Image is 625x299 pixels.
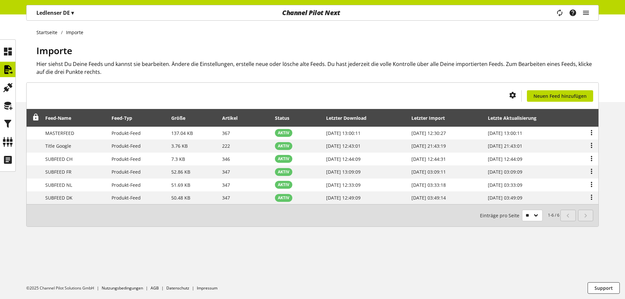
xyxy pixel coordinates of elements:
span: Einträge pro Seite [480,212,522,219]
span: [DATE] 13:00:11 [326,130,361,136]
div: Status [275,115,296,121]
span: [DATE] 12:43:01 [326,143,361,149]
span: 7.3 KB [171,156,185,162]
a: Nutzungsbedingungen [102,285,143,291]
span: Produkt-Feed [112,156,141,162]
div: Feed-Typ [112,115,139,121]
span: Neuen Feed hinzufügen [533,93,587,99]
span: 347 [222,169,230,175]
span: [DATE] 03:33:18 [411,182,446,188]
span: [DATE] 12:44:31 [411,156,446,162]
a: Startseite [36,29,61,36]
span: [DATE] 03:09:11 [411,169,446,175]
span: [DATE] 13:09:09 [326,169,361,175]
span: SUBFEED DK [45,195,73,201]
span: [DATE] 12:44:09 [326,156,361,162]
span: 50.48 KB [171,195,190,201]
span: Produkt-Feed [112,143,141,149]
span: 51.69 KB [171,182,190,188]
span: 52.86 KB [171,169,190,175]
span: AKTIV [278,143,289,149]
span: [DATE] 12:44:09 [488,156,522,162]
span: [DATE] 13:00:11 [488,130,522,136]
nav: main navigation [26,5,599,21]
div: Größe [171,115,192,121]
span: SUBFEED FR [45,169,72,175]
li: ©2025 Channel Pilot Solutions GmbH [26,285,102,291]
span: 137.04 KB [171,130,193,136]
span: 347 [222,182,230,188]
a: Neuen Feed hinzufügen [527,90,593,102]
div: Entsperren, um Zeilen neu anzuordnen [30,114,39,122]
span: Produkt-Feed [112,130,141,136]
div: Letzte Aktualisierung [488,115,543,121]
a: Impressum [197,285,218,291]
span: [DATE] 12:33:09 [326,182,361,188]
span: ▾ [71,9,74,16]
p: Ledlenser DE [36,9,74,17]
span: AKTIV [278,169,289,175]
span: Importe [36,44,72,57]
span: [DATE] 03:49:14 [411,195,446,201]
span: AKTIV [278,156,289,162]
span: AKTIV [278,195,289,201]
span: 347 [222,195,230,201]
span: [DATE] 21:43:01 [488,143,522,149]
span: 222 [222,143,230,149]
span: AKTIV [278,182,289,188]
span: Produkt-Feed [112,169,141,175]
span: [DATE] 03:33:09 [488,182,522,188]
span: Title Google [45,143,71,149]
span: AKTIV [278,130,289,136]
span: 3.76 KB [171,143,188,149]
small: 1-6 / 6 [480,210,559,221]
span: 346 [222,156,230,162]
span: [DATE] 21:43:19 [411,143,446,149]
span: SUBFEED CH [45,156,73,162]
span: Produkt-Feed [112,182,141,188]
div: Letzter Download [326,115,373,121]
span: Support [594,285,613,291]
div: Artikel [222,115,244,121]
a: Datenschutz [166,285,189,291]
span: Produkt-Feed [112,195,141,201]
span: SUBFEED NL [45,182,72,188]
span: Entsperren, um Zeilen neu anzuordnen [32,114,39,121]
span: [DATE] 12:30:27 [411,130,446,136]
span: MASTERFEED [45,130,74,136]
span: [DATE] 03:09:09 [488,169,522,175]
div: Feed-Name [45,115,78,121]
a: AGB [151,285,159,291]
span: [DATE] 12:49:09 [326,195,361,201]
h2: Hier siehst Du Deine Feeds und kannst sie bearbeiten. Ändere die Einstellungen, erstelle neue ode... [36,60,599,76]
span: 367 [222,130,230,136]
button: Support [588,282,620,294]
span: [DATE] 03:49:09 [488,195,522,201]
div: Letzter Import [411,115,451,121]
